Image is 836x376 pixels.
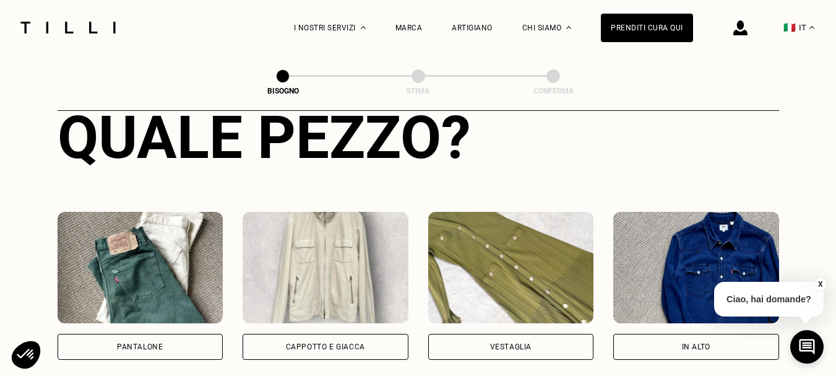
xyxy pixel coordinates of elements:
img: Logo del servizio di sartoria Tilli [16,22,120,33]
span: 🇮🇹 [783,22,796,33]
img: Tilli retouche votre Pantalone [58,212,223,323]
div: Quale pezzo? [58,103,779,172]
img: Tilli retouche votre Vestaglia [428,212,594,323]
img: Tilli retouche votre In alto [613,212,779,323]
img: menu déroulant [809,26,814,29]
img: Menu a discesa su [566,26,571,29]
div: Stima [356,87,480,95]
img: icona di accesso [733,20,748,35]
button: X [814,278,827,291]
div: Conferma [491,87,615,95]
img: Tilli retouche votre Cappotto e giacca [243,212,408,323]
a: Prenditi cura qui [601,14,693,42]
img: Menu a tendina [361,26,366,29]
a: Marca [395,24,423,32]
div: Vestaglia [490,343,532,351]
div: Bisogno [221,87,345,95]
div: Pantalone [117,343,163,351]
div: Cappotto e giacca [286,343,365,351]
a: Artigiano [452,24,493,32]
p: Ciao, hai domande? [714,282,824,317]
div: In alto [682,343,710,351]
